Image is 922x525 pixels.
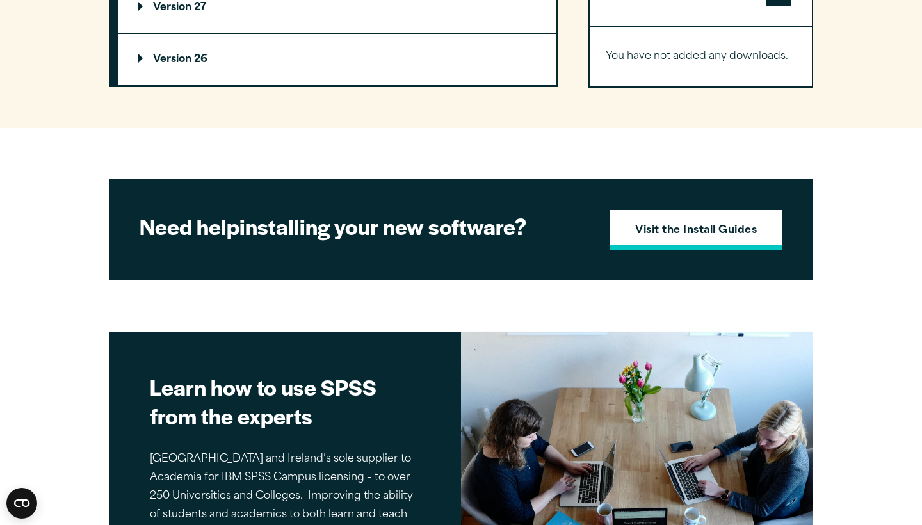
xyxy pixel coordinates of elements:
a: Visit the Install Guides [610,210,782,250]
h2: installing your new software? [140,212,588,241]
p: Version 27 [138,3,206,13]
p: You have not added any downloads. [606,47,796,66]
div: Your Downloads [590,26,812,86]
summary: Version 26 [118,34,556,85]
h2: Learn how to use SPSS from the experts [150,373,420,430]
strong: Need help [140,211,239,241]
strong: Visit the Install Guides [635,223,757,239]
p: Version 26 [138,54,207,65]
button: Open CMP widget [6,488,37,519]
